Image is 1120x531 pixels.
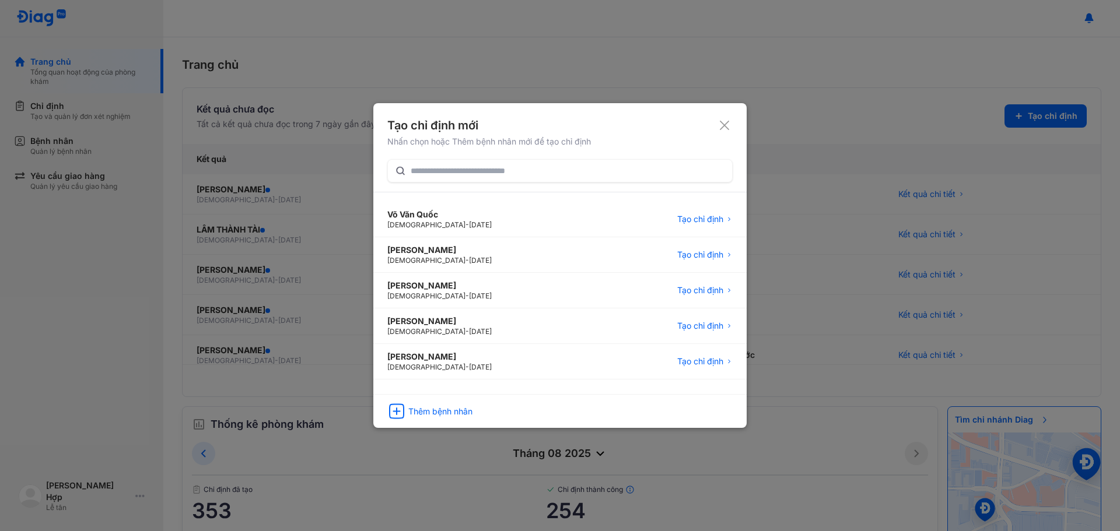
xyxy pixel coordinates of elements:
span: - [466,256,469,265]
span: [DATE] [469,220,492,229]
div: [PERSON_NAME] [387,351,492,363]
span: - [466,327,469,336]
div: [PERSON_NAME] [387,280,492,291]
span: [DEMOGRAPHIC_DATA] [387,291,466,300]
div: [PERSON_NAME] [387,315,492,327]
span: Tạo chỉ định [677,284,723,296]
div: Thêm bệnh nhân [408,406,473,417]
span: [DEMOGRAPHIC_DATA] [387,256,466,265]
span: Tạo chỉ định [677,320,723,332]
span: [DEMOGRAPHIC_DATA] [387,327,466,336]
span: Tạo chỉ định [677,356,723,367]
span: [DATE] [469,363,492,371]
span: [DEMOGRAPHIC_DATA] [387,220,466,229]
span: [DEMOGRAPHIC_DATA] [387,363,466,371]
span: - [466,363,469,371]
div: Nhấn chọn hoặc Thêm bệnh nhân mới để tạo chỉ định [387,136,733,147]
span: - [466,291,469,300]
span: [DATE] [469,256,492,265]
span: - [466,220,469,229]
div: Tạo chỉ định mới [387,117,733,133]
div: Võ Văn Quốc [387,209,492,220]
div: [PERSON_NAME] [387,244,492,256]
span: [DATE] [469,327,492,336]
span: Tạo chỉ định [677,249,723,261]
span: [DATE] [469,291,492,300]
span: Tạo chỉ định [677,213,723,225]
